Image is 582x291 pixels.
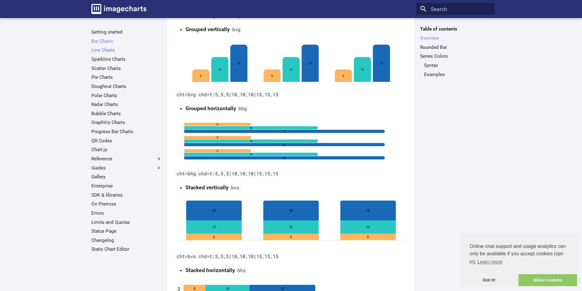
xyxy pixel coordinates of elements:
a: Gallery [91,174,162,180]
a: Getting started [91,29,162,35]
a: SDK & libraries [91,192,162,198]
strong: Stacked vertically [185,184,229,191]
a: GraphViz Charts [91,119,162,125]
strong: Grouped horizontally [185,105,236,111]
a: Overview [420,35,491,41]
a: Status Page [91,228,162,234]
a: Sparkline Charts [91,56,162,62]
nav: Series Colors [420,62,491,78]
code: bhs [236,267,247,273]
code: cht=bvs chd=t:5,5,5|10,10,10|15,15,15 [175,253,280,259]
a: allow cookies [518,274,577,286]
code: cht=bvg chd=t:5,5,5|10,10,10|15,15,15 [175,91,280,97]
a: Examples [424,71,491,78]
a: On Premise [91,201,162,207]
a: QR Codes [91,138,162,144]
a: Image-Charts documentation [89,1,149,16]
a: Bubble Charts [91,111,162,117]
img: chart [184,39,398,85]
label: Reference [91,156,162,162]
a: Pie Charts [91,74,162,80]
label: Table of contents [416,26,495,32]
a: Errors [91,210,162,216]
a: dismiss cookie message [460,274,518,286]
code: bvs [230,184,241,191]
a: Bar Charts [91,38,162,44]
a: Doughnut Charts [91,83,162,89]
code: bhg [237,105,248,111]
code: cht=bhg chd=t:5,5,5|10,10,10|15,15,15 [175,170,280,176]
strong: Grouped vertically [185,26,230,32]
div: cookieconsent [460,233,577,286]
a: Line Charts [91,47,162,53]
a: Rounded Bar [420,44,491,50]
a: Syntax [424,62,491,68]
span: Online chat support and usage analytics can only be available if you accept cookies (opt-in). [470,243,567,267]
a: Enterprise [91,183,162,189]
img: chart [175,197,407,247]
a: learn more about cookies [476,257,503,267]
a: Radar Charts [91,101,162,107]
a: Polar Charts [91,93,162,99]
a: Static Chart Editor [91,246,162,252]
a: Progress Bar Charts [91,129,162,135]
strong: Stacked horizontally [185,267,235,273]
a: Changelog [91,237,162,243]
a: Series Colors [420,53,491,59]
a: Chart.js [91,147,162,153]
a: Scatter Charts [91,65,162,71]
label: Guides [91,165,162,171]
code: bvg [231,26,242,32]
img: logo [91,4,146,14]
img: chart [184,118,398,164]
nav: Table of contents [416,26,495,77]
input: Search [416,3,495,15]
a: Limits and Quotas [91,219,162,225]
